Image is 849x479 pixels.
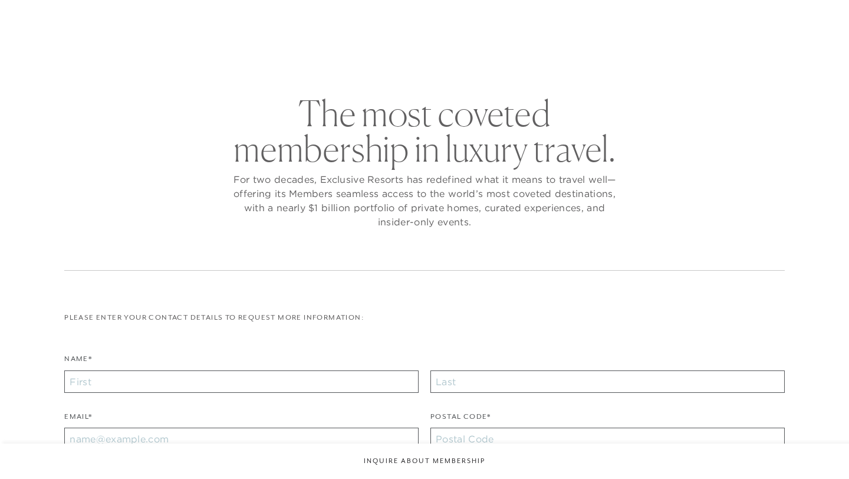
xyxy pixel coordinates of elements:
label: Email* [64,411,92,428]
label: Postal Code* [430,411,491,428]
label: Name* [64,353,92,370]
button: Open navigation [798,14,814,22]
input: Postal Code [430,428,785,450]
h2: The most coveted membership in luxury travel. [230,96,619,166]
input: First [64,370,419,393]
input: name@example.com [64,428,419,450]
p: For two decades, Exclusive Resorts has redefined what it means to travel well—offering its Member... [230,172,619,229]
input: Last [430,370,785,393]
p: Please enter your contact details to request more information: [64,312,784,323]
